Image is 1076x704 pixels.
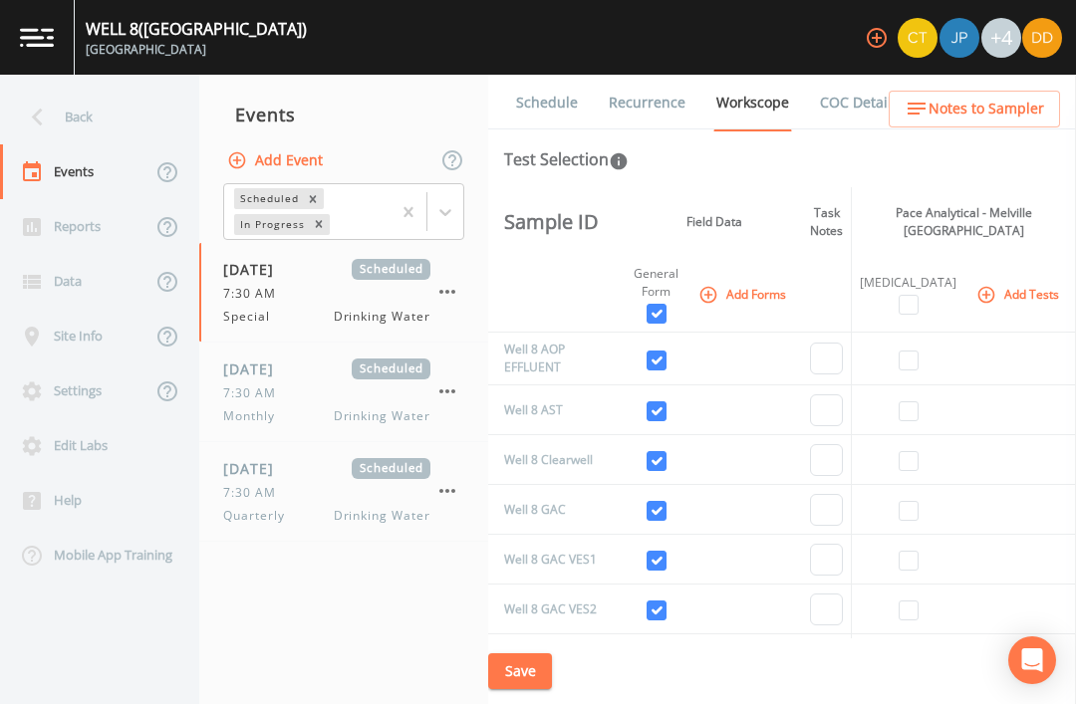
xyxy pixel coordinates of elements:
span: Scheduled [352,458,430,479]
div: Chris Tobin [897,18,939,58]
div: [MEDICAL_DATA] [860,274,956,292]
span: Special [223,308,282,326]
span: 7:30 AM [223,285,288,303]
div: Scheduled [234,188,302,209]
button: Add Event [223,142,331,179]
span: 7:30 AM [223,484,288,502]
img: 41241ef155101aa6d92a04480b0d0000 [940,18,979,58]
span: Quarterly [223,507,297,525]
span: Drinking Water [334,407,430,425]
span: Drinking Water [334,308,430,326]
svg: In this section you'll be able to select the analytical test to run, based on the media type, and... [609,151,629,171]
div: General Form [634,265,678,301]
td: Well 8 AOP EFFLUENT [488,333,607,385]
span: Drinking Water [334,507,430,525]
a: Workscope [713,75,792,131]
div: In Progress [234,214,308,235]
a: [DATE]Scheduled7:30 AMMonthlyDrinking Water [199,343,488,442]
div: +4 [981,18,1021,58]
div: [GEOGRAPHIC_DATA] [86,41,307,59]
div: Remove In Progress [308,214,330,235]
span: Notes to Sampler [929,97,1044,121]
span: [DATE] [223,458,288,479]
th: Pace Analytical - Melville [GEOGRAPHIC_DATA] [852,187,1076,257]
img: 7f2cab73c0e50dc3fbb7023805f649db [898,18,938,58]
span: Scheduled [352,259,430,280]
button: Notes to Sampler [889,91,1060,127]
a: COC Details [817,75,902,130]
button: Add Forms [694,278,794,311]
div: Open Intercom Messenger [1008,636,1056,684]
a: [DATE]Scheduled7:30 AMSpecialDrinking Water [199,243,488,343]
td: Well 8 GAC VES2 [488,585,607,634]
div: Joshua gere Paul [939,18,980,58]
img: logo [20,28,54,47]
div: WELL 8 ([GEOGRAPHIC_DATA]) [86,17,307,41]
div: Remove Scheduled [302,188,324,209]
img: 7d98d358f95ebe5908e4de0cdde0c501 [1022,18,1062,58]
span: Monthly [223,407,287,425]
button: Save [488,653,552,690]
a: [DATE]Scheduled7:30 AMQuarterlyDrinking Water [199,442,488,542]
div: Events [199,90,488,139]
div: Test Selection [504,147,629,171]
td: Well 8 Clearwell [488,435,607,485]
span: [DATE] [223,259,288,280]
span: 7:30 AM [223,384,288,402]
td: Well 8 Raw Well [488,634,607,684]
td: Well 8 AST [488,385,607,435]
span: [DATE] [223,358,288,379]
span: Scheduled [352,358,430,379]
td: Well 8 GAC VES1 [488,535,607,585]
a: Schedule [513,75,581,130]
th: Sample ID [488,187,607,257]
th: Task Notes [802,187,852,257]
td: Well 8 GAC [488,485,607,535]
th: Field Data [626,187,802,257]
a: Recurrence [606,75,688,130]
a: Forms [927,75,973,130]
button: Add Tests [972,278,1067,311]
